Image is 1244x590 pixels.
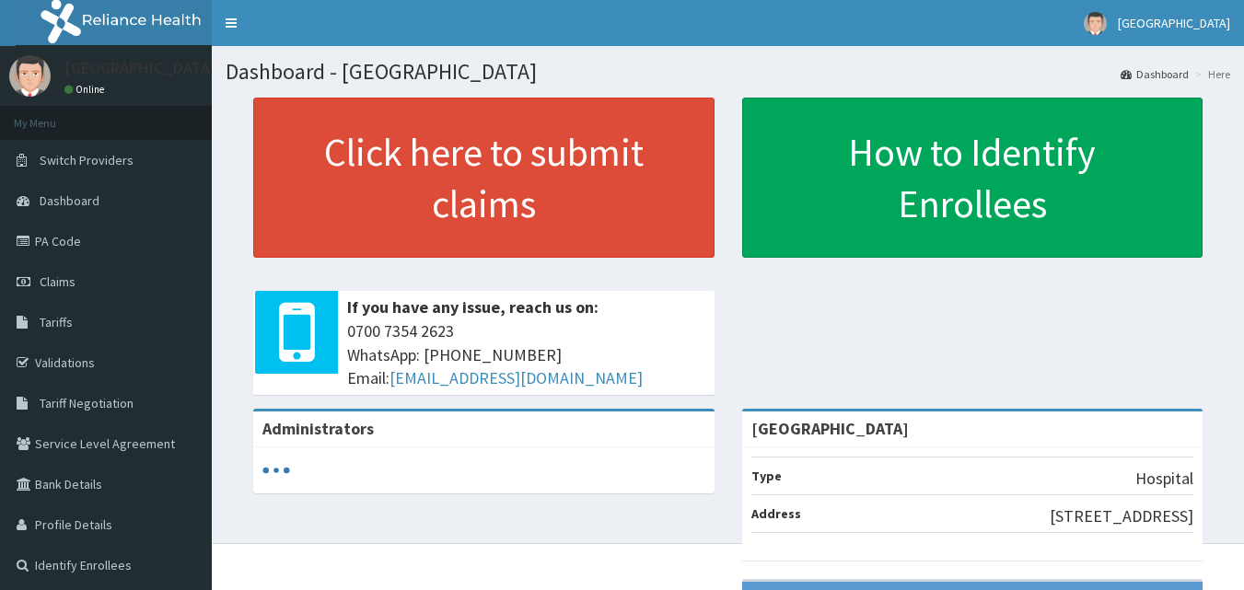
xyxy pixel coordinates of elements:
a: [EMAIL_ADDRESS][DOMAIN_NAME] [389,367,643,388]
span: Claims [40,273,76,290]
p: [STREET_ADDRESS] [1050,504,1193,528]
h1: Dashboard - [GEOGRAPHIC_DATA] [226,60,1230,84]
b: Type [751,468,782,484]
span: Dashboard [40,192,99,209]
span: 0700 7354 2623 WhatsApp: [PHONE_NUMBER] Email: [347,319,705,390]
b: Address [751,505,801,522]
strong: [GEOGRAPHIC_DATA] [751,418,909,439]
span: [GEOGRAPHIC_DATA] [1118,15,1230,31]
a: Dashboard [1121,66,1189,82]
p: [GEOGRAPHIC_DATA] [64,60,216,76]
span: Switch Providers [40,152,134,168]
li: Here [1191,66,1230,82]
a: Click here to submit claims [253,98,715,258]
a: How to Identify Enrollees [742,98,1203,258]
svg: audio-loading [262,457,290,484]
a: Online [64,83,109,96]
b: Administrators [262,418,374,439]
p: Hospital [1135,467,1193,491]
span: Tariffs [40,314,73,330]
img: User Image [1084,12,1107,35]
b: If you have any issue, reach us on: [347,296,599,318]
img: User Image [9,55,51,97]
span: Tariff Negotiation [40,395,134,411]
